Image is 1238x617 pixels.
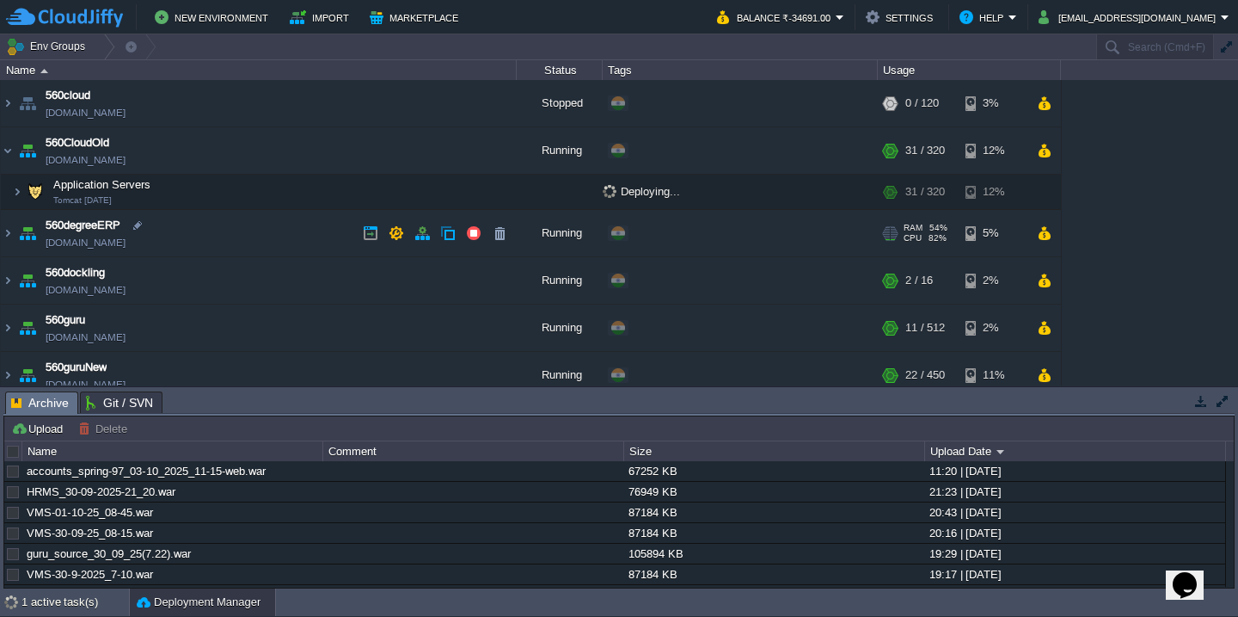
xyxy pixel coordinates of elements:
div: Name [23,441,322,461]
button: Env Groups [6,34,91,59]
span: [DOMAIN_NAME] [46,281,126,299]
a: guru_source_30_09_25(7.22).war [27,547,191,560]
div: Running [517,127,603,174]
div: 87184 KB [624,565,923,584]
div: 5% [965,210,1021,256]
span: Application Servers [52,177,153,192]
img: CloudJiffy [6,7,123,28]
a: 560CloudOld [46,134,109,151]
a: VMS-01-10-25_08-45.war [27,506,153,519]
a: 560cloud [46,87,90,104]
div: 2% [965,257,1021,304]
a: [DOMAIN_NAME] [46,376,126,393]
a: 560guruNew [46,359,107,376]
div: 31 / 320 [905,175,945,209]
a: 560degreeERP [46,217,120,234]
button: Help [959,7,1008,28]
a: [DOMAIN_NAME] [46,234,126,251]
div: 87184 KB [624,503,923,522]
span: Deploying... [603,185,680,198]
div: Usage [879,60,1060,80]
span: Git / SVN [86,392,153,413]
span: Archive [11,392,69,414]
div: Name [2,60,516,80]
span: 82% [929,233,947,244]
button: Settings [866,7,938,28]
img: AMDAwAAAACH5BAEAAAAALAAAAAABAAEAAAICRAEAOw== [15,305,40,351]
div: 20:43 | [DATE] [925,503,1224,522]
div: Tags [604,60,877,80]
a: HRMS_30-09-2025-21_20.war [27,485,175,498]
span: CPU [904,233,922,244]
div: 11:20 | [DATE] [925,461,1224,481]
a: Application ServersTomcat [DATE] [52,178,153,191]
div: 12% [965,175,1021,209]
div: Stopped [517,80,603,126]
div: 19:29 | [DATE] [925,544,1224,564]
button: [EMAIL_ADDRESS][DOMAIN_NAME] [1039,7,1221,28]
a: [DOMAIN_NAME] [46,151,126,169]
button: Deployment Manager [137,594,260,611]
img: AMDAwAAAACH5BAEAAAAALAAAAAABAAEAAAICRAEAOw== [1,305,15,351]
div: 11% [965,352,1021,398]
div: 67252 KB [624,461,923,481]
div: 12% [965,127,1021,174]
img: AMDAwAAAACH5BAEAAAAALAAAAAABAAEAAAICRAEAOw== [1,127,15,174]
img: AMDAwAAAACH5BAEAAAAALAAAAAABAAEAAAICRAEAOw== [1,80,15,126]
a: 560dockling [46,264,105,281]
div: 0 / 120 [905,80,939,126]
span: RAM [904,223,922,233]
span: 54% [929,223,947,233]
img: AMDAwAAAACH5BAEAAAAALAAAAAABAAEAAAICRAEAOw== [1,257,15,304]
span: Tomcat [DATE] [53,195,112,206]
img: AMDAwAAAACH5BAEAAAAALAAAAAABAAEAAAICRAEAOw== [15,127,40,174]
button: Upload [11,421,68,436]
div: 63513 KB [624,585,923,605]
div: 19:01 | [DATE] [925,585,1224,605]
div: Running [517,352,603,398]
button: New Environment [155,7,273,28]
a: accounts_spring-97_03-10_2025_11-15-web.war [27,465,266,478]
div: 21:23 | [DATE] [925,482,1224,502]
iframe: chat widget [1166,548,1221,600]
img: AMDAwAAAACH5BAEAAAAALAAAAAABAAEAAAICRAEAOw== [23,175,47,209]
div: 2% [965,305,1021,351]
a: [DOMAIN_NAME] [46,329,126,346]
div: Status [518,60,602,80]
img: AMDAwAAAACH5BAEAAAAALAAAAAABAAEAAAICRAEAOw== [40,69,48,73]
div: Comment [324,441,623,461]
a: VMS-30-9-2025_7-10.war [27,568,153,581]
a: VMS-30-09-25_08-15.war [27,527,153,540]
div: 11 / 512 [905,305,945,351]
img: AMDAwAAAACH5BAEAAAAALAAAAAABAAEAAAICRAEAOw== [12,175,22,209]
button: Balance ₹-34691.00 [717,7,836,28]
button: Import [290,7,354,28]
img: AMDAwAAAACH5BAEAAAAALAAAAAABAAEAAAICRAEAOw== [15,80,40,126]
img: AMDAwAAAACH5BAEAAAAALAAAAAABAAEAAAICRAEAOw== [1,352,15,398]
img: AMDAwAAAACH5BAEAAAAALAAAAAABAAEAAAICRAEAOw== [15,210,40,256]
span: 560guru [46,312,85,329]
div: 20:16 | [DATE] [925,523,1224,543]
div: Size [625,441,924,461]
div: 105894 KB [624,544,923,564]
div: 22 / 450 [905,352,945,398]
button: Delete [78,421,132,436]
div: 19:17 | [DATE] [925,565,1224,584]
div: 87184 KB [624,523,923,543]
img: AMDAwAAAACH5BAEAAAAALAAAAAABAAEAAAICRAEAOw== [15,352,40,398]
div: 31 / 320 [905,127,945,174]
div: 3% [965,80,1021,126]
img: AMDAwAAAACH5BAEAAAAALAAAAAABAAEAAAICRAEAOw== [1,210,15,256]
img: AMDAwAAAACH5BAEAAAAALAAAAAABAAEAAAICRAEAOw== [15,257,40,304]
div: 1 active task(s) [21,589,129,616]
a: [DOMAIN_NAME] [46,104,126,121]
div: Running [517,257,603,304]
div: 76949 KB [624,482,923,502]
button: Marketplace [370,7,463,28]
div: Upload Date [926,441,1225,461]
